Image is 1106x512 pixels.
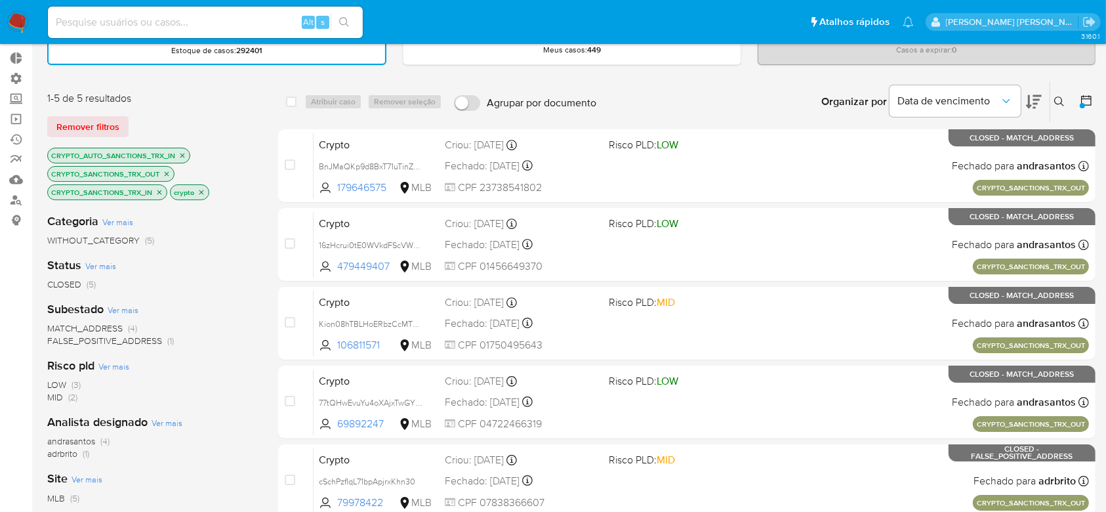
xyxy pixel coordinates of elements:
button: search-icon [331,13,358,32]
span: Atalhos rápidos [819,15,890,29]
p: andrea.asantos@mercadopago.com.br [946,16,1078,28]
a: Sair [1082,15,1096,29]
span: Alt [303,16,314,28]
a: Notificações [903,16,914,28]
input: Pesquise usuários ou casos... [48,14,363,31]
span: s [321,16,325,28]
span: 3.160.1 [1081,31,1099,41]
